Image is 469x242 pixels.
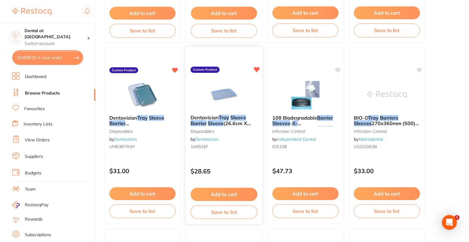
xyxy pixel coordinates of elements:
[208,120,223,126] em: Sleeve
[109,126,125,132] em: Sleeve
[272,129,339,134] small: infection control
[24,106,45,112] a: Favourites
[354,120,372,126] em: Sleeves
[272,167,339,174] p: $47.73
[12,201,20,208] img: RestocqPay
[272,144,287,149] span: IDS108
[109,126,162,138] span: 25.4cmx36.8cm 10".x14.5"
[354,204,420,218] button: Save to list
[109,24,176,37] button: Save to list
[25,216,43,222] a: Rewards
[109,115,176,126] b: Dentavision Tray Sleeve Barrier Sleeve 25.4cmx36.8cm 10".x14.5"
[25,170,41,176] a: Budgets
[318,126,334,132] em: Sleeve
[272,24,339,37] button: Save to list
[191,144,209,149] span: 1A6516F
[12,50,83,65] button: $3,608.01 in your order
[109,115,137,121] span: Dentavision
[230,114,246,121] em: Sleeve
[442,215,457,230] div: Open Intercom Messenger
[354,6,420,19] button: Add to cart
[368,115,379,121] em: Tray
[109,120,125,126] em: Barrier
[24,121,52,127] a: Inventory Lists
[354,115,420,126] b: BIO-D Tray Barriers Sleeves 270x360mm (500) 'B' Tray
[25,154,43,160] a: Suppliers
[12,5,51,19] a: Restocq Logo
[354,24,420,37] button: Save to list
[191,114,219,121] span: Dentavision
[354,187,420,200] button: Add to cart
[354,136,383,142] span: by
[191,67,220,73] label: Custom Product
[354,120,419,132] span: 270x360mm (500) 'B'
[12,8,51,15] img: Restocq Logo
[191,24,257,37] button: Save to list
[272,6,339,19] button: Add to cart
[191,205,257,219] button: Save to list
[358,136,383,142] a: Matrixdental
[286,80,325,110] img: 108 Biodegradable Barrier Sleeves - X-Ray Head/Keyboard Sleeve ** BUY 5 GET 1 FREE **
[282,126,318,132] span: Head/Keyboard
[272,204,339,218] button: Save to list
[380,115,398,121] em: Barriers
[25,90,60,96] a: Browse Products
[109,187,176,200] button: Add to cart
[12,201,48,208] a: RestocqPay
[219,114,229,121] em: Tray
[354,144,377,149] span: UGSSGB3B
[149,115,164,121] em: Sleeve
[272,115,339,126] b: 108 Biodegradable Barrier Sleeves - X-Ray Head/Keyboard Sleeve ** BUY 5 GET 1 FREE **
[25,232,51,238] a: Subscriptions
[25,202,48,208] span: RestocqPay
[25,186,36,192] a: Team
[195,136,218,142] a: Dentavision
[272,187,339,200] button: Add to cart
[191,120,251,132] span: (26.6cm X 35.5cm)10-1/2"x14" 500
[191,128,257,133] small: disposables
[109,204,176,218] button: Save to list
[114,136,137,142] a: Dentavision
[191,115,257,126] b: Dentavision Tray Sleeve Barrier Sleeve (26.6cm X 35.5cm)10-1/2"x14" 500
[290,120,292,126] span: -
[25,74,46,80] a: Dashboard
[109,144,135,149] span: UNB3BTRAY
[191,136,218,142] span: by
[25,28,87,40] h4: Dental at Joondalup
[455,215,460,220] span: 1
[123,80,162,110] img: Dentavision Tray Sleeve Barrier Sleeve 25.4cmx36.8cm 10".x14.5"
[25,137,50,143] a: View Orders
[272,120,290,126] em: Sleeves
[9,31,21,43] img: Dental at Joondalup
[109,67,138,73] label: Custom Product
[137,115,148,121] em: Tray
[354,167,420,174] p: $33.00
[272,136,316,142] span: by
[360,126,370,132] em: Tray
[191,188,257,201] button: Add to cart
[109,7,176,20] button: Add to cart
[109,129,176,134] small: disposables
[367,80,407,110] img: BIO-D Tray Barriers Sleeves 270x360mm (500) 'B' Tray
[354,129,420,134] small: infection control
[109,136,137,142] span: by
[191,120,207,126] em: Barrier
[25,41,87,47] p: Switch account
[277,136,316,142] a: Independent Dental
[354,115,368,121] span: BIO-D
[204,79,244,110] img: Dentavision Tray Sleeve Barrier Sleeve (26.6cm X 35.5cm)10-1/2"x14" 500
[272,120,298,132] em: X-Ray
[272,115,317,121] span: 108 Biodegradable
[317,115,333,121] em: Barrier
[191,168,257,175] p: $28.65
[191,7,257,20] button: Add to cart
[109,167,176,174] p: $31.00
